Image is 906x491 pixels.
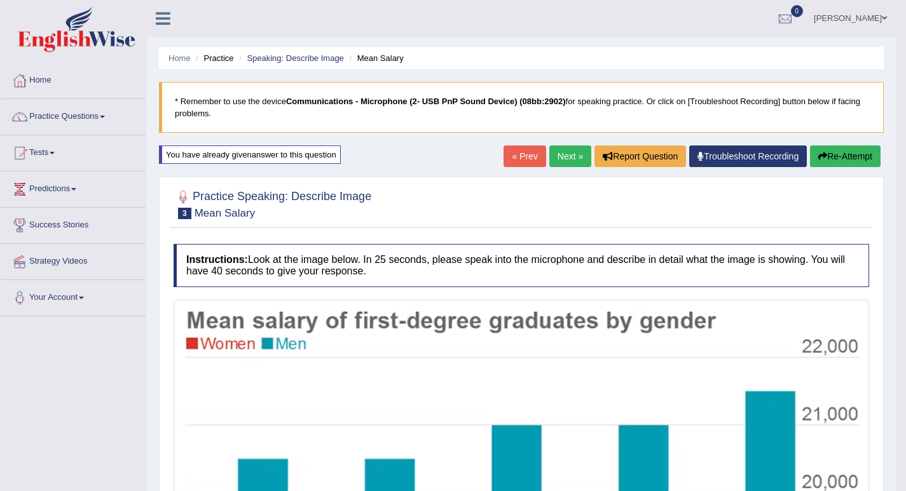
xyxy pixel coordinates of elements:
button: Report Question [594,145,686,167]
button: Re-Attempt [810,145,881,167]
h2: Practice Speaking: Describe Image [174,187,371,219]
span: 0 [791,5,804,17]
span: 3 [178,208,191,219]
a: « Prev [504,145,546,167]
b: Instructions: [186,254,248,265]
div: You have already given answer to this question [159,145,341,164]
a: Practice Questions [1,99,146,131]
a: Home [168,53,191,63]
a: Predictions [1,172,146,203]
h4: Look at the image below. In 25 seconds, please speak into the microphone and describe in detail w... [174,244,869,286]
a: Strategy Videos [1,244,146,276]
li: Mean Salary [346,52,403,64]
a: Next » [549,145,591,167]
a: Success Stories [1,208,146,239]
a: Tests [1,135,146,167]
b: Communications - Microphone (2- USB PnP Sound Device) (08bb:2902) [286,97,566,106]
small: Mean Salary [195,207,255,219]
li: Practice [193,52,233,64]
a: Speaking: Describe Image [247,53,343,63]
a: Troubleshoot Recording [689,145,807,167]
blockquote: * Remember to use the device for speaking practice. Or click on [Troubleshoot Recording] button b... [159,82,884,133]
a: Your Account [1,280,146,312]
a: Home [1,63,146,95]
